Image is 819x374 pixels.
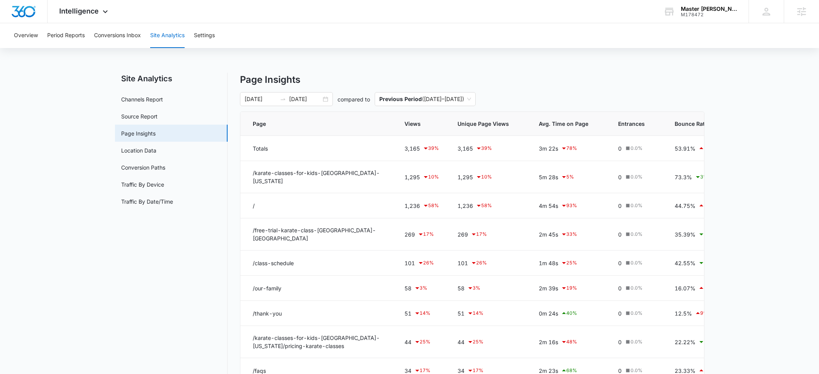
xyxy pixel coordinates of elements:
[539,337,600,347] div: 2m 16s
[121,146,156,154] a: Location Data
[471,258,487,268] div: 26 %
[539,144,600,153] div: 3m 22s
[414,337,430,347] div: 25 %
[245,95,277,103] input: Start date
[618,259,656,267] div: 0
[423,172,439,182] div: 10 %
[467,283,480,293] div: 3 %
[539,283,600,293] div: 2m 39s
[624,285,643,292] div: 0.0 %
[561,144,577,153] div: 78 %
[624,259,643,266] div: 0.0 %
[338,95,370,103] p: compared to
[457,258,520,268] div: 101
[624,145,643,152] div: 0.0 %
[121,129,156,137] a: Page Insights
[467,309,483,318] div: 14 %
[675,258,719,268] div: 42.55%
[404,337,439,347] div: 44
[379,93,471,106] span: ( [DATE] – [DATE] )
[457,120,509,128] span: Unique Page Views
[404,172,439,182] div: 1,295
[240,73,704,87] p: Page Insights
[561,309,577,318] div: 40 %
[121,95,163,103] a: Channels Report
[561,230,577,239] div: 33 %
[457,201,520,210] div: 1,236
[476,144,492,153] div: 39 %
[280,96,286,102] span: to
[121,180,164,189] a: Traffic By Device
[539,258,600,268] div: 1m 48s
[618,284,656,292] div: 0
[240,276,395,301] td: /our-family
[561,258,577,268] div: 25 %
[618,173,656,181] div: 0
[675,172,719,182] div: 73.3%
[476,201,492,210] div: 58 %
[121,197,173,206] a: Traffic By Date/Time
[675,144,719,153] div: 53.91%
[695,172,708,182] div: 3 %
[698,201,714,210] div: 33 %
[624,310,643,317] div: 0.0 %
[618,202,656,210] div: 0
[121,112,158,120] a: Source Report
[404,258,439,268] div: 101
[457,337,520,347] div: 44
[240,301,395,326] td: /thank-you
[457,230,520,239] div: 269
[240,161,395,193] td: /karate-classes-for-kids-[GEOGRAPHIC_DATA]-[US_STATE]
[240,250,395,276] td: /class-schedule
[467,337,483,347] div: 25 %
[539,120,588,128] span: Avg. Time on Page
[379,96,422,102] p: Previous Period
[618,338,656,346] div: 0
[404,120,428,128] span: Views
[539,309,600,318] div: 0m 24s
[476,172,492,182] div: 10 %
[457,309,520,318] div: 51
[618,309,656,317] div: 0
[698,337,711,347] div: 7 %
[59,7,99,15] span: Intelligence
[47,23,85,48] button: Period Reports
[253,120,375,128] span: Page
[240,193,395,218] td: /
[681,6,737,12] div: account name
[624,231,643,238] div: 0.0 %
[418,258,434,268] div: 26 %
[675,201,719,210] div: 44.75%
[414,283,427,293] div: 3 %
[404,230,439,239] div: 269
[121,163,165,172] a: Conversion Paths
[675,283,719,293] div: 16.07%
[14,23,38,48] button: Overview
[423,144,439,153] div: 39 %
[618,120,645,128] span: Entrances
[457,283,520,293] div: 58
[150,23,185,48] button: Site Analytics
[423,201,439,210] div: 58 %
[618,144,656,153] div: 0
[289,95,321,103] input: End date
[695,309,708,318] div: 9 %
[404,201,439,210] div: 1,236
[194,23,215,48] button: Settings
[698,144,714,153] div: 15 %
[624,202,643,209] div: 0.0 %
[539,172,600,182] div: 5m 28s
[698,283,714,293] div: 80 %
[414,309,430,318] div: 14 %
[675,230,719,239] div: 35.39%
[404,144,439,153] div: 3,165
[698,258,714,268] div: 21 %
[624,338,643,345] div: 0.0 %
[675,309,719,318] div: 12.5%
[681,12,737,17] div: account id
[404,283,439,293] div: 58
[240,326,395,358] td: /karate-classes-for-kids-[GEOGRAPHIC_DATA]-[US_STATE]/pricing-karate-classes
[698,230,714,239] div: 15 %
[404,309,439,318] div: 51
[115,73,228,84] h2: Site Analytics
